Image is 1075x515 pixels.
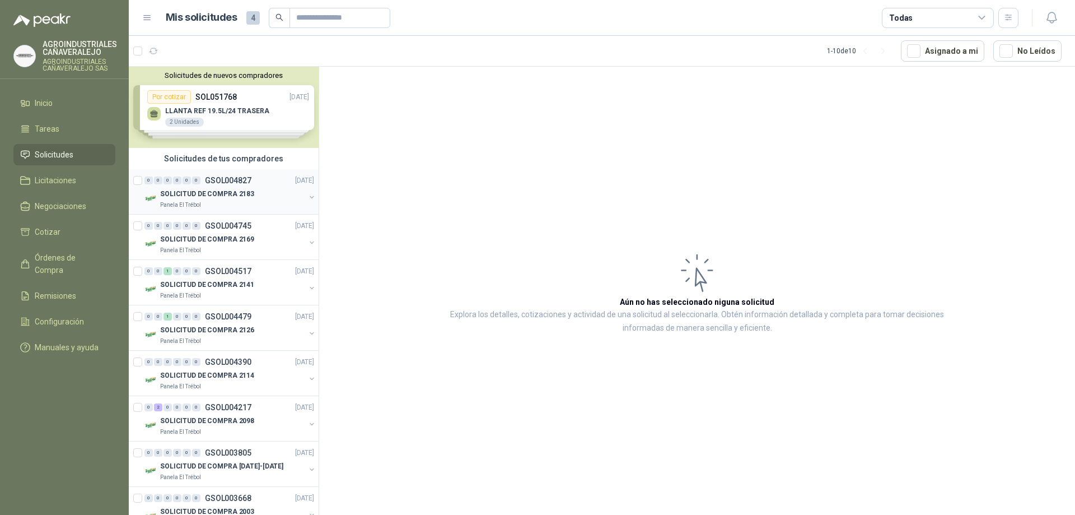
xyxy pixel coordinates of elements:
div: 0 [163,177,172,184]
a: 0 0 0 0 0 0 GSOL004827[DATE] Company LogoSOLICITUD DE COMPRA 2183Panela El Trébol [144,174,316,210]
p: Panela El Trébol [160,291,201,300]
p: Panela El Trébol [160,337,201,346]
div: 0 [163,494,172,502]
p: SOLICITUD DE COMPRA [DATE]-[DATE] [160,461,283,472]
div: 0 [144,222,153,230]
p: GSOL003805 [205,449,251,457]
p: Panela El Trébol [160,473,201,482]
div: 0 [183,267,191,275]
a: Órdenes de Compra [13,247,115,281]
p: GSOL003668 [205,494,251,502]
div: 0 [183,313,191,321]
p: [DATE] [295,175,314,186]
div: 0 [173,449,181,457]
div: 0 [183,494,191,502]
p: GSOL004745 [205,222,251,230]
p: [DATE] [295,402,314,413]
img: Company Logo [144,237,158,250]
span: Tareas [35,123,59,135]
div: Solicitudes de tus compradores [129,148,319,169]
p: Panela El Trébol [160,246,201,255]
p: [DATE] [295,312,314,322]
a: Inicio [13,92,115,114]
div: 0 [144,449,153,457]
div: 0 [173,177,181,184]
div: 0 [154,222,162,230]
span: Cotizar [35,226,60,238]
div: 0 [154,177,162,184]
img: Company Logo [144,419,158,432]
div: 0 [173,358,181,366]
div: 0 [192,222,200,230]
span: Remisiones [35,290,76,302]
a: Cotizar [13,221,115,243]
p: Panela El Trébol [160,382,201,391]
p: [DATE] [295,448,314,458]
div: 1 - 10 de 10 [827,42,892,60]
div: 0 [192,449,200,457]
img: Company Logo [144,328,158,341]
span: search [275,13,283,21]
div: 0 [163,358,172,366]
button: No Leídos [993,40,1062,62]
p: SOLICITUD DE COMPRA 2098 [160,416,254,426]
div: 0 [154,358,162,366]
div: 0 [173,222,181,230]
button: Asignado a mi [901,40,984,62]
div: 0 [154,494,162,502]
p: [DATE] [295,357,314,368]
img: Company Logo [144,192,158,205]
span: 4 [246,11,260,25]
span: Solicitudes [35,149,73,161]
a: Configuración [13,311,115,332]
div: 0 [192,313,200,321]
div: 0 [183,403,191,411]
span: Manuales y ayuda [35,341,99,354]
h3: Aún no has seleccionado niguna solicitud [620,296,774,308]
div: 0 [144,494,153,502]
p: GSOL004217 [205,403,251,411]
div: 0 [163,449,172,457]
button: Solicitudes de nuevos compradores [133,71,314,80]
img: Company Logo [144,373,158,387]
p: GSOL004517 [205,267,251,275]
p: SOLICITUD DE COMPRA 2141 [160,280,254,290]
p: AGROINDUSTRIALES CAÑAVERALEJO [43,40,117,56]
p: GSOL004827 [205,177,251,184]
h1: Mis solicitudes [166,10,237,26]
div: 0 [173,313,181,321]
div: 0 [144,313,153,321]
div: 0 [192,494,200,502]
a: Licitaciones [13,170,115,191]
a: 0 0 0 0 0 0 GSOL003805[DATE] Company LogoSOLICITUD DE COMPRA [DATE]-[DATE]Panela El Trébol [144,446,316,482]
div: 0 [163,403,172,411]
div: 0 [183,177,191,184]
div: 0 [192,177,200,184]
p: [DATE] [295,493,314,504]
div: 0 [192,403,200,411]
div: 0 [183,358,191,366]
span: Licitaciones [35,174,76,187]
div: 0 [173,403,181,411]
div: Solicitudes de nuevos compradoresPor cotizarSOL051768[DATE] LLANTA REF 19.5L/24 TRASERA2 Unidades... [129,67,319,148]
span: Negociaciones [35,200,86,212]
a: 0 0 1 0 0 0 GSOL004479[DATE] Company LogoSOLICITUD DE COMPRA 2126Panela El Trébol [144,310,316,346]
a: Tareas [13,118,115,140]
p: [DATE] [295,221,314,231]
a: Negociaciones [13,196,115,217]
p: GSOL004479 [205,313,251,321]
img: Logo peakr [13,13,71,27]
div: Todas [889,12,913,24]
a: Remisiones [13,285,115,307]
div: 0 [144,267,153,275]
a: 0 0 0 0 0 0 GSOL004390[DATE] Company LogoSOLICITUD DE COMPRA 2114Panela El Trébol [144,355,316,391]
a: Manuales y ayuda [13,337,115,358]
div: 0 [144,358,153,366]
a: 0 2 0 0 0 0 GSOL004217[DATE] Company LogoSOLICITUD DE COMPRA 2098Panela El Trébol [144,401,316,437]
p: AGROINDUSTRIALES CAÑAVERALEJO SAS [43,58,117,72]
div: 0 [154,313,162,321]
p: [DATE] [295,266,314,277]
div: 0 [192,267,200,275]
a: Solicitudes [13,144,115,165]
div: 0 [192,358,200,366]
